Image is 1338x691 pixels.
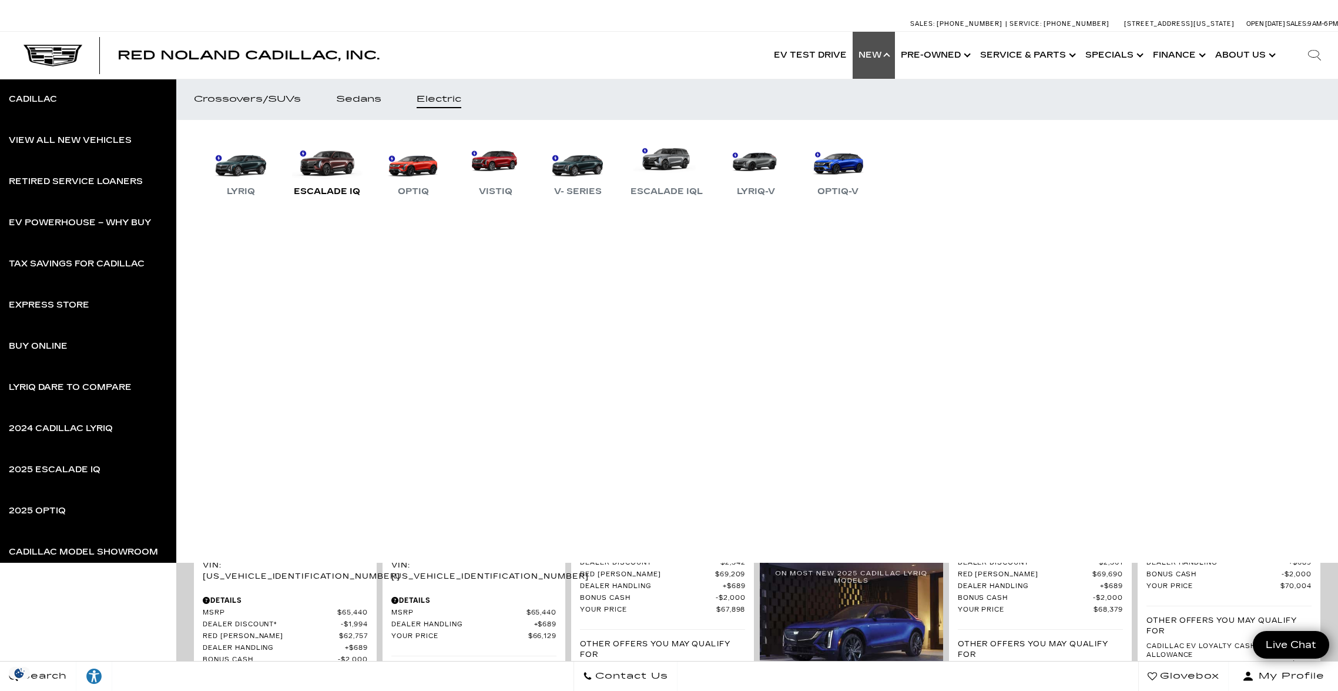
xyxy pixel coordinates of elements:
[203,644,345,653] span: Dealer Handling
[910,21,1005,27] a: Sales: [PHONE_NUMBER]
[574,662,678,691] a: Contact Us
[473,185,518,199] div: VISTIQ
[203,609,368,617] a: MSRP $65,440
[958,606,1094,615] span: Your Price
[9,425,113,433] div: 2024 Cadillac LYRIQ
[339,632,368,641] span: $62,757
[336,95,381,104] div: Sedans
[1282,570,1312,579] span: $2,000
[392,185,435,199] div: OPTIQ
[1289,559,1312,568] span: $689
[625,138,709,199] a: Escalade IQL
[18,668,67,685] span: Search
[203,595,368,606] div: Pricing Details - New 2025 Cadillac LYRIQ Sport 1
[6,667,33,679] section: Click to Open Cookie Consent Modal
[1146,570,1312,579] a: Bonus Cash $2,000
[1093,594,1123,603] span: $2,000
[1146,582,1280,591] span: Your Price
[1146,559,1312,568] a: Dealer Handling $689
[203,620,368,629] a: Dealer Discount* $1,994
[1146,660,1312,669] a: GM Educator Offer $500
[625,185,709,199] div: Escalade IQL
[9,136,132,145] div: View All New Vehicles
[715,570,746,579] span: $69,209
[723,582,746,591] span: $689
[895,32,974,79] a: Pre-Owned
[534,620,557,629] span: $689
[203,632,339,641] span: Red [PERSON_NAME]
[118,48,380,62] span: Red Noland Cadillac, Inc.
[9,260,145,268] div: Tax Savings for Cadillac
[1253,631,1329,659] a: Live Chat
[318,79,399,120] a: Sedans
[580,559,717,568] span: Dealer Discount*
[974,32,1079,79] a: Service & Parts
[203,620,341,629] span: Dealer Discount*
[527,609,557,617] span: $65,440
[1280,582,1312,591] span: $70,004
[288,138,366,199] a: Escalade IQ
[391,632,556,641] a: Your Price $66,129
[76,662,112,691] a: Explore your accessibility options
[417,95,461,104] div: Electric
[9,383,132,392] div: LYRIQ Dare to Compare
[1146,660,1292,669] span: GM Educator Offer
[460,138,531,199] a: VISTIQ
[1044,20,1109,28] span: [PHONE_NUMBER]
[910,20,935,28] span: Sales:
[1094,606,1123,615] span: $68,379
[345,644,368,653] span: $689
[958,570,1123,579] a: Red [PERSON_NAME] $69,690
[337,609,368,617] span: $65,440
[592,668,668,685] span: Contact Us
[958,582,1100,591] span: Dealer Handling
[9,219,151,227] div: EV Powerhouse – Why Buy
[1246,20,1285,28] span: Open [DATE]
[958,582,1123,591] a: Dealer Handling $689
[1005,21,1112,27] a: Service: [PHONE_NUMBER]
[958,570,1092,579] span: Red [PERSON_NAME]
[341,620,368,629] span: $1,994
[1307,20,1338,28] span: 9 AM-6 PM
[580,606,745,615] a: Your Price $67,898
[118,49,380,61] a: Red Noland Cadillac, Inc.
[542,138,613,199] a: V- Series
[803,138,873,199] a: OPTIQ-V
[399,79,479,120] a: Electric
[221,185,261,199] div: LYRIQ
[203,656,368,665] a: Bonus Cash $2,000
[194,95,301,104] div: Crossovers/SUVs
[1292,660,1312,669] span: $500
[1146,615,1312,636] p: Other Offers You May Qualify For
[288,185,366,199] div: Escalade IQ
[716,606,746,615] span: $67,898
[203,644,368,653] a: Dealer Handling $689
[1254,668,1324,685] span: My Profile
[958,606,1123,615] a: Your Price $68,379
[176,79,318,120] a: Crossovers/SUVs
[1079,32,1147,79] a: Specials
[958,559,1096,568] span: Dealer Discount*
[391,609,556,617] a: MSRP $65,440
[958,559,1123,568] a: Dealer Discount* $2,361
[391,620,534,629] span: Dealer Handling
[391,595,556,606] div: Pricing Details - New 2025 Cadillac LYRIQ Sport 1
[731,185,781,199] div: LYRIQ-V
[958,639,1123,660] p: Other Offers You May Qualify For
[1092,570,1123,579] span: $69,690
[580,582,745,591] a: Dealer Handling $689
[1010,20,1042,28] span: Service:
[1096,559,1123,568] span: $2,361
[1229,662,1338,691] button: Open user profile menu
[6,667,33,679] img: Opt-Out Icon
[580,582,722,591] span: Dealer Handling
[958,594,1093,603] span: Bonus Cash
[206,138,276,199] a: LYRIQ
[580,594,715,603] span: Bonus Cash
[9,178,143,186] div: Retired Service Loaners
[24,45,82,67] img: Cadillac Dark Logo with Cadillac White Text
[9,548,158,556] div: Cadillac Model Showroom
[720,138,791,199] a: LYRIQ-V
[203,560,368,581] div: VIN: [US_VEHICLE_IDENTIFICATION_NUMBER]
[580,639,745,660] p: Other Offers You May Qualify For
